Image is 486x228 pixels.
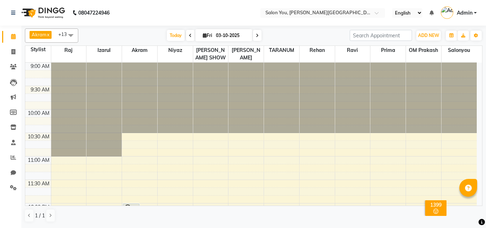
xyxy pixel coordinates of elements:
div: 11:30 AM [26,180,51,187]
span: ADD NEW [418,33,439,38]
span: [PERSON_NAME] SHOW [193,46,228,62]
span: +13 [58,31,72,37]
b: 08047224946 [78,3,110,23]
input: Search Appointment [350,30,412,41]
iframe: chat widget [456,200,479,221]
span: prima [370,46,406,55]
span: Today [167,30,185,41]
a: x [46,32,49,37]
span: [PERSON_NAME] [228,46,264,62]
span: OM Prakash [406,46,441,55]
div: 9:00 AM [29,63,51,70]
span: salonyou [442,46,477,55]
span: Fri [201,33,214,38]
span: ravi [335,46,370,55]
div: 11:00 AM [26,157,51,164]
div: Stylist [25,46,51,53]
div: 9:30 AM [29,86,51,94]
span: 1 / 1 [35,212,45,219]
input: 2025-10-03 [214,30,249,41]
span: rehan [300,46,335,55]
span: Niyaz [158,46,193,55]
span: Akram [32,32,46,37]
div: 10:00 AM [26,110,51,117]
span: Akram [122,46,157,55]
button: ADD NEW [416,31,441,41]
img: Admin [441,6,453,19]
span: Izarul [86,46,122,55]
div: 10:30 AM [26,133,51,140]
div: 1399 [427,202,445,208]
div: 12:00 PM [27,203,51,211]
span: Admin [457,9,472,17]
img: logo [18,3,67,23]
span: TARANUM [264,46,299,55]
span: raj [51,46,86,55]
